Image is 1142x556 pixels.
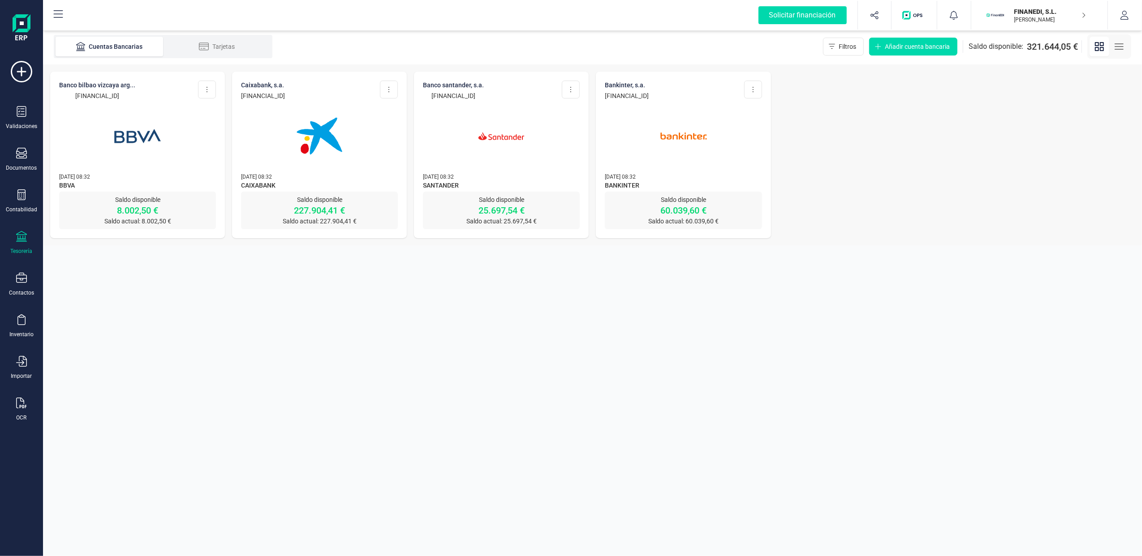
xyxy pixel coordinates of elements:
[423,91,484,100] p: [FINANCIAL_ID]
[59,204,216,217] p: 8.002,50 €
[869,38,957,56] button: Añadir cuenta bancaria
[839,42,856,51] span: Filtros
[897,1,931,30] button: Logo de OPS
[423,174,454,180] span: [DATE] 08:32
[11,372,32,380] div: Importar
[241,217,398,226] p: Saldo actual: 227.904,41 €
[823,38,864,56] button: Filtros
[6,123,37,130] div: Validaciones
[241,204,398,217] p: 227.904,41 €
[982,1,1097,30] button: FIFINANEDI, S.L.[PERSON_NAME]
[241,174,272,180] span: [DATE] 08:32
[423,204,580,217] p: 25.697,54 €
[241,195,398,204] p: Saldo disponible
[59,181,216,192] span: BBVA
[17,414,27,421] div: OCR
[969,41,1023,52] span: Saldo disponible:
[605,174,636,180] span: [DATE] 08:32
[902,11,926,20] img: Logo de OPS
[423,181,580,192] span: SANTANDER
[9,331,34,338] div: Inventario
[6,206,37,213] div: Contabilidad
[181,42,253,51] div: Tarjetas
[241,181,398,192] span: CAIXABANK
[605,181,762,192] span: BANKINTER
[59,195,216,204] p: Saldo disponible
[59,174,90,180] span: [DATE] 08:32
[605,195,762,204] p: Saldo disponible
[6,164,37,171] div: Documentos
[885,42,950,51] span: Añadir cuenta bancaria
[423,217,580,226] p: Saldo actual: 25.697,54 €
[423,81,484,90] p: BANCO SANTANDER, S.A.
[13,14,30,43] img: Logo Finanedi
[605,204,762,217] p: 60.039,60 €
[11,248,33,255] div: Tesorería
[1014,7,1086,16] p: FINANEDI, S.L.
[241,91,285,100] p: [FINANCIAL_ID]
[59,217,216,226] p: Saldo actual: 8.002,50 €
[59,91,135,100] p: [FINANCIAL_ID]
[605,217,762,226] p: Saldo actual: 60.039,60 €
[241,81,285,90] p: CAIXABANK, S.A.
[423,195,580,204] p: Saldo disponible
[1027,40,1078,53] span: 321.644,05 €
[1014,16,1086,23] p: [PERSON_NAME]
[986,5,1005,25] img: FI
[605,81,649,90] p: BANKINTER, S.A.
[73,42,145,51] div: Cuentas Bancarias
[605,91,649,100] p: [FINANCIAL_ID]
[9,289,34,296] div: Contactos
[59,81,135,90] p: BANCO BILBAO VIZCAYA ARG...
[748,1,858,30] button: Solicitar financiación
[758,6,847,24] div: Solicitar financiación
